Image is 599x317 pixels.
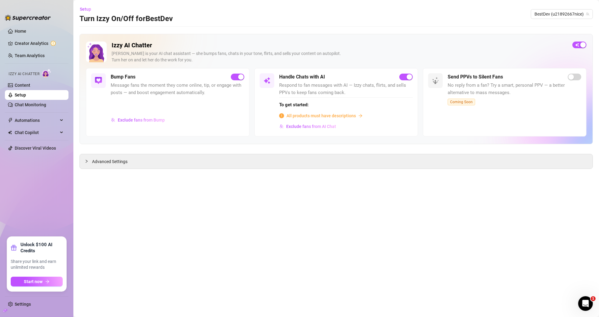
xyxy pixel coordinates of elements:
[15,146,56,151] a: Discover Viral Videos
[15,83,30,88] a: Content
[92,158,128,165] span: Advanced Settings
[279,124,284,129] img: svg%3e
[20,242,63,254] strong: Unlock $100 AI Credits
[5,15,51,21] img: logo-BBDzfeDw.svg
[15,302,31,307] a: Settings
[279,102,309,107] strong: To get started:
[8,118,13,123] span: thunderbolt
[118,118,165,122] span: Exclude fans from Bump
[11,245,17,251] span: gift
[15,38,64,48] a: Creator Analytics exclamation-circle
[111,73,135,81] h5: Bump Fans
[112,42,568,49] h2: Izzy AI Chatter
[358,114,363,118] span: arrow-right
[112,50,568,63] div: [PERSON_NAME] is your AI chat assistant — she bumps fans, chats in your tone, flirts, and sells y...
[86,42,107,62] img: Izzy AI Chatter
[80,7,91,12] span: Setup
[85,159,88,163] span: collapsed
[432,77,439,84] img: svg%3e
[15,102,46,107] a: Chat Monitoring
[9,71,39,77] span: Izzy AI Chatter
[111,115,165,125] button: Exclude fans from Bump
[8,130,12,135] img: Chat Copilot
[286,124,336,129] span: Exclude fans from AI Chat
[45,279,50,284] span: arrow-right
[85,158,92,165] div: collapsed
[586,12,590,16] span: team
[287,112,356,119] span: All products must have descriptions
[279,122,336,131] button: Exclude fans from AI Chat
[11,259,63,271] span: Share your link and earn unlimited rewards
[591,296,596,301] span: 1
[578,296,593,311] iframe: Intercom live chat
[279,73,325,81] h5: Handle Chats with AI
[11,277,63,286] button: Start nowarrow-right
[111,118,115,122] img: svg%3e
[111,82,244,96] span: Message fans the moment they come online, tip, or engage with posts — and boost engagement automa...
[263,77,271,84] img: svg%3e
[79,4,96,14] button: Setup
[42,69,51,78] img: AI Chatter
[279,113,284,118] span: info-circle
[15,53,45,58] a: Team Analytics
[448,82,581,96] span: No reply from a fan? Try a smart, personal PPV — a better alternative to mass messages.
[15,29,26,34] a: Home
[95,77,102,84] img: svg%3e
[279,82,413,96] span: Respond to fan messages with AI — Izzy chats, flirts, and sells PPVs to keep fans coming back.
[24,279,43,284] span: Start now
[15,128,58,137] span: Chat Copilot
[448,99,475,105] span: Coming Soon
[15,93,26,97] a: Setup
[3,308,7,313] span: build
[79,14,173,24] h3: Turn Izzy On/Off for BestDev
[15,115,58,125] span: Automations
[534,9,589,19] span: BestDev (u21892667nice)
[448,73,503,81] h5: Send PPVs to Silent Fans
